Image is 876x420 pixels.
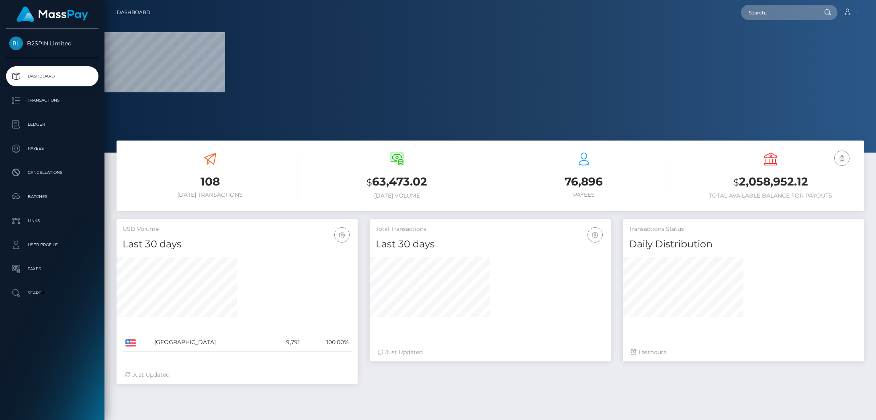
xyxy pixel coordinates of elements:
[125,371,350,379] div: Just Updated
[9,37,23,50] img: B2SPIN Limited
[366,177,372,188] small: $
[123,174,297,190] h3: 108
[9,215,95,227] p: Links
[6,114,98,135] a: Ledger
[6,139,98,159] a: Payees
[309,174,484,190] h3: 63,473.02
[376,225,605,233] h5: Total Transactions
[9,167,95,179] p: Cancellations
[6,40,98,47] span: B2SPIN Limited
[9,191,95,203] p: Batches
[123,225,352,233] h5: USD Volume
[6,187,98,207] a: Batches
[9,94,95,106] p: Transactions
[683,192,858,199] h6: Total Available Balance for Payouts
[9,263,95,275] p: Taxes
[376,237,605,251] h4: Last 30 days
[16,6,88,22] img: MassPay Logo
[629,225,858,233] h5: Transactions Status
[269,333,303,352] td: 9,791
[496,192,671,198] h6: Payees
[123,237,352,251] h4: Last 30 days
[6,259,98,279] a: Taxes
[9,70,95,82] p: Dashboard
[6,283,98,303] a: Search
[6,235,98,255] a: User Profile
[496,174,671,190] h3: 76,896
[733,177,739,188] small: $
[9,118,95,130] p: Ledger
[9,239,95,251] p: User Profile
[151,333,269,352] td: [GEOGRAPHIC_DATA]
[123,192,297,198] h6: [DATE] Transactions
[741,5,817,20] input: Search...
[378,348,603,357] div: Just Updated
[629,237,858,251] h4: Daily Distribution
[309,192,484,199] h6: [DATE] Volume
[6,211,98,231] a: Links
[683,174,858,190] h3: 2,058,952.12
[631,348,856,357] div: Last hours
[125,339,136,347] img: US.png
[117,4,150,21] a: Dashboard
[9,143,95,155] p: Payees
[9,287,95,299] p: Search
[303,333,352,352] td: 100.00%
[6,90,98,110] a: Transactions
[6,163,98,183] a: Cancellations
[6,66,98,86] a: Dashboard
